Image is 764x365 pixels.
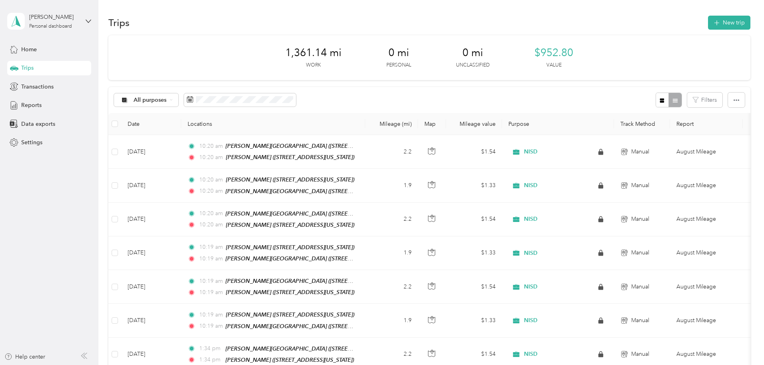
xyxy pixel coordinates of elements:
td: 1.9 [365,236,418,270]
td: $1.33 [446,304,502,337]
span: 1,361.14 mi [285,46,342,59]
th: Date [121,113,181,135]
span: 1:34 pm [199,355,222,364]
td: $1.54 [446,203,502,236]
span: NISD [524,317,538,324]
td: [DATE] [121,135,181,169]
th: Report [670,113,743,135]
span: Reports [21,101,42,109]
td: 2.2 [365,135,418,169]
span: Home [21,45,37,54]
span: 10:20 am [199,153,223,162]
span: All purposes [134,97,167,103]
th: Track Method [614,113,670,135]
span: Manual [631,282,649,291]
td: [DATE] [121,304,181,337]
span: Manual [631,350,649,359]
p: Value [546,62,562,69]
span: NISD [524,283,538,290]
span: [PERSON_NAME][GEOGRAPHIC_DATA] ([STREET_ADDRESS][PERSON_NAME][US_STATE]) [226,210,455,217]
span: NISD [524,351,538,358]
td: $1.33 [446,236,502,270]
th: Mileage (mi) [365,113,418,135]
span: Manual [631,147,649,156]
span: 1:34 pm [199,344,222,353]
span: [PERSON_NAME] ([STREET_ADDRESS][US_STATE]) [226,222,354,228]
span: Transactions [21,83,54,91]
span: [PERSON_NAME] ([STREET_ADDRESS][US_STATE]) [226,289,354,295]
td: August Mileage [670,304,743,337]
td: [DATE] [121,270,181,304]
th: Purpose [502,113,614,135]
span: Trips [21,64,34,72]
span: [PERSON_NAME][GEOGRAPHIC_DATA] ([STREET_ADDRESS][PERSON_NAME][US_STATE]) [226,278,455,284]
span: Manual [631,248,649,257]
span: 10:19 am [199,277,222,286]
th: Mileage value [446,113,502,135]
td: $1.33 [446,169,502,202]
p: Unclassified [456,62,490,69]
span: 10:19 am [199,322,222,331]
td: 1.9 [365,304,418,337]
td: August Mileage [670,169,743,202]
td: August Mileage [670,135,743,169]
td: 2.2 [365,270,418,304]
td: [DATE] [121,169,181,202]
td: 1.9 [365,169,418,202]
span: 10:19 am [199,243,223,252]
th: Map [418,113,446,135]
div: [PERSON_NAME] [29,13,79,21]
td: [DATE] [121,236,181,270]
iframe: Everlance-gr Chat Button Frame [719,320,764,365]
div: Personal dashboard [29,24,72,29]
span: Settings [21,138,42,147]
span: NISD [524,182,538,189]
th: Locations [181,113,365,135]
span: [PERSON_NAME] ([STREET_ADDRESS][US_STATE]) [226,244,354,250]
p: Work [306,62,321,69]
span: [PERSON_NAME][GEOGRAPHIC_DATA] ([STREET_ADDRESS][PERSON_NAME][US_STATE]) [226,255,455,262]
span: [PERSON_NAME][GEOGRAPHIC_DATA] ([STREET_ADDRESS][PERSON_NAME][US_STATE]) [226,323,455,330]
h1: Trips [108,18,130,27]
td: [DATE] [121,203,181,236]
span: 0 mi [388,46,409,59]
span: 10:19 am [199,288,223,297]
button: Help center [4,353,45,361]
td: $1.54 [446,270,502,304]
span: 0 mi [462,46,483,59]
span: Manual [631,215,649,224]
span: [PERSON_NAME][GEOGRAPHIC_DATA] ([STREET_ADDRESS][PERSON_NAME][US_STATE]) [226,143,455,149]
button: Filters [687,93,722,107]
span: Manual [631,316,649,325]
span: [PERSON_NAME][GEOGRAPHIC_DATA] ([STREET_ADDRESS][PERSON_NAME][US_STATE]) [226,188,455,195]
td: 2.2 [365,203,418,236]
span: Data exports [21,120,55,128]
td: August Mileage [670,270,743,304]
span: $952.80 [534,46,573,59]
span: Manual [631,181,649,190]
span: NISD [524,216,538,223]
span: 10:20 am [199,187,222,196]
span: 10:20 am [199,175,223,184]
button: New trip [708,16,750,30]
span: NISD [524,250,538,257]
span: 10:19 am [199,254,222,263]
span: [PERSON_NAME] ([STREET_ADDRESS][US_STATE]) [226,176,354,183]
span: 10:20 am [199,142,222,151]
span: [PERSON_NAME] ([STREET_ADDRESS][US_STATE]) [226,311,354,318]
span: [PERSON_NAME] ([STREET_ADDRESS][US_STATE]) [226,357,354,363]
td: $1.54 [446,135,502,169]
span: 10:20 am [199,209,222,218]
span: NISD [524,148,538,155]
span: [PERSON_NAME][GEOGRAPHIC_DATA] ([STREET_ADDRESS][PERSON_NAME][US_STATE]) [226,345,455,352]
span: 10:20 am [199,220,223,229]
span: [PERSON_NAME] ([STREET_ADDRESS][US_STATE]) [226,154,354,160]
td: August Mileage [670,236,743,270]
td: August Mileage [670,203,743,236]
span: 10:19 am [199,311,223,319]
p: Personal [386,62,411,69]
